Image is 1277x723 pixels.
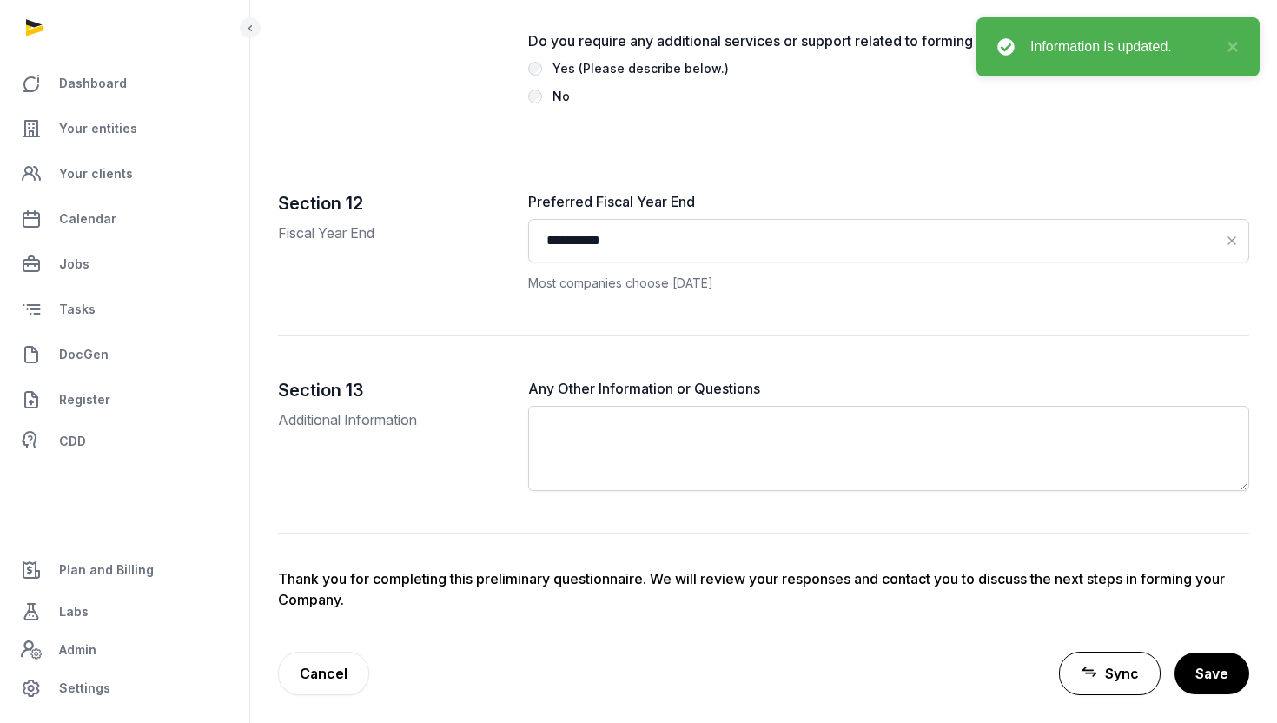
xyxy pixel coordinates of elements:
[528,378,1250,399] label: Any Other Information or Questions
[528,30,1250,51] label: Do you require any additional services or support related to forming your company?
[14,379,235,421] a: Register
[278,378,500,402] h2: Section 13
[14,667,235,709] a: Settings
[278,409,500,430] p: Additional Information
[59,299,96,320] span: Tasks
[14,289,235,330] a: Tasks
[14,198,235,240] a: Calendar
[552,58,729,79] div: Yes (Please describe below.)
[59,678,110,699] span: Settings
[59,209,116,229] span: Calendar
[528,62,542,76] input: Yes (Please describe below.)
[14,549,235,591] a: Plan and Billing
[528,90,542,103] input: No
[59,389,110,410] span: Register
[528,219,1250,262] input: Datepicker input
[14,108,235,149] a: Your entities
[528,191,1250,212] label: Preferred Fiscal Year End
[552,86,570,107] div: No
[1218,36,1239,57] button: close
[14,243,235,285] a: Jobs
[14,63,235,104] a: Dashboard
[1030,36,1218,57] div: Information is updated.
[14,633,235,667] a: Admin
[278,222,500,243] p: Fiscal Year End
[278,568,1249,610] div: Thank you for completing this preliminary questionnaire. We will review your responses and contac...
[59,560,154,580] span: Plan and Billing
[14,153,235,195] a: Your clients
[59,118,137,139] span: Your entities
[59,601,89,622] span: Labs
[528,273,1250,294] div: Most companies choose [DATE]
[59,344,109,365] span: DocGen
[14,424,235,459] a: CDD
[59,163,133,184] span: Your clients
[278,191,500,216] h2: Section 12
[59,640,96,660] span: Admin
[1174,653,1249,694] button: Save
[59,254,89,275] span: Jobs
[59,431,86,452] span: CDD
[59,73,127,94] span: Dashboard
[1105,663,1139,684] span: Sync
[14,334,235,375] a: DocGen
[278,652,369,695] a: Cancel
[14,591,235,633] a: Labs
